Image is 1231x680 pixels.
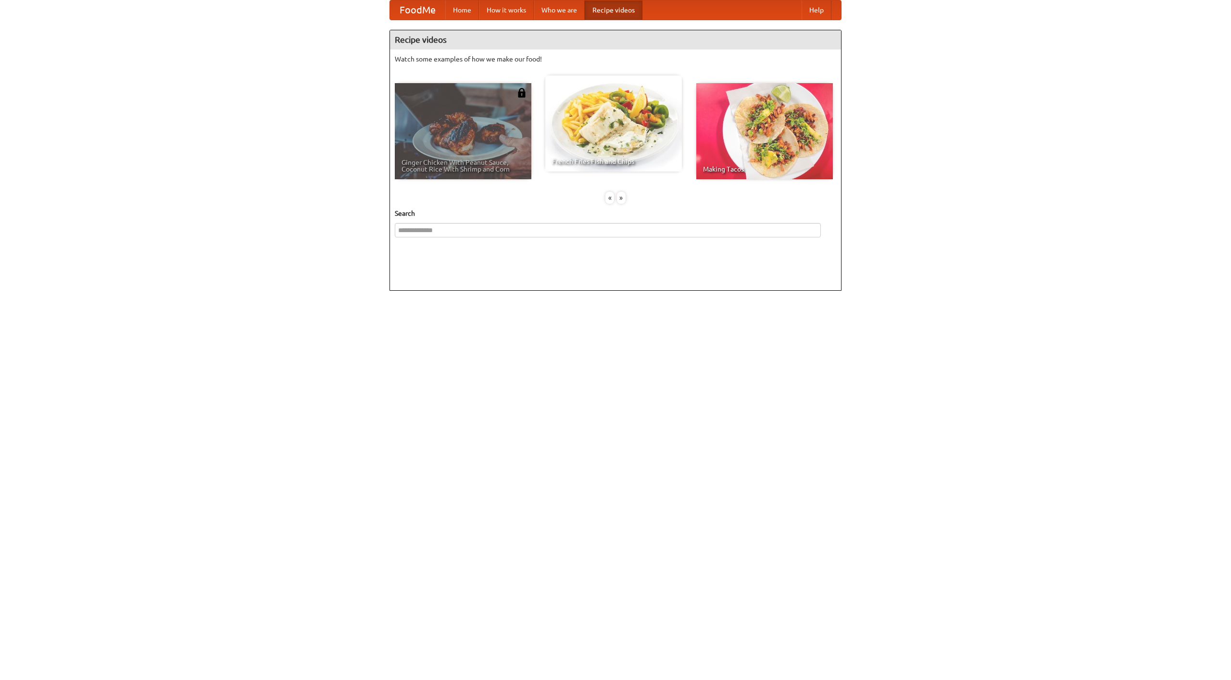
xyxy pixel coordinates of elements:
h5: Search [395,209,836,218]
a: Home [445,0,479,20]
a: Recipe videos [585,0,642,20]
a: Help [802,0,831,20]
span: French Fries Fish and Chips [552,158,675,165]
span: Making Tacos [703,166,826,173]
a: Making Tacos [696,83,833,179]
a: FoodMe [390,0,445,20]
h4: Recipe videos [390,30,841,49]
a: Who we are [534,0,585,20]
div: » [617,192,626,204]
a: How it works [479,0,534,20]
p: Watch some examples of how we make our food! [395,54,836,64]
div: « [605,192,614,204]
a: French Fries Fish and Chips [545,75,682,172]
img: 483408.png [517,88,527,98]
